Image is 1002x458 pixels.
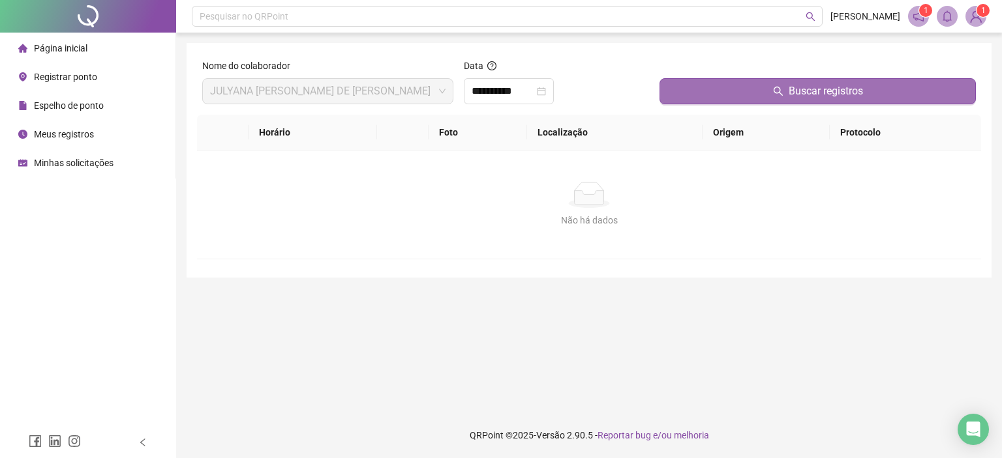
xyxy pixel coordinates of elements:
[176,412,1002,458] footer: QRPoint © 2025 - 2.90.5 -
[34,129,94,139] span: Meus registros
[18,44,27,53] span: home
[48,435,61,448] span: linkedin
[18,130,27,139] span: clock-circle
[34,72,97,82] span: Registrar ponto
[941,10,953,22] span: bell
[977,4,990,17] sup: Atualize o seu contato no menu Meus Dados
[830,9,900,23] span: [PERSON_NAME]
[210,79,446,104] span: JULYANA KAREN DE PAULA FERREIRA
[429,115,527,150] th: Foto
[18,72,27,81] span: environment
[830,115,981,150] th: Protocolo
[138,438,147,447] span: left
[527,115,703,150] th: Localização
[213,213,965,227] div: Não há dados
[966,7,986,26] img: 90500
[660,78,976,104] button: Buscar registros
[249,115,377,150] th: Horário
[958,414,989,445] div: Open Intercom Messenger
[598,430,709,440] span: Reportar bug e/ou melhoria
[34,100,104,111] span: Espelho de ponto
[919,4,932,17] sup: 1
[773,86,783,96] span: search
[924,6,928,15] span: 1
[68,435,81,448] span: instagram
[789,83,863,99] span: Buscar registros
[18,158,27,167] span: schedule
[913,10,924,22] span: notification
[536,430,565,440] span: Versão
[34,158,114,168] span: Minhas solicitações
[34,43,87,53] span: Página inicial
[29,435,42,448] span: facebook
[18,101,27,110] span: file
[464,61,483,71] span: Data
[487,61,496,70] span: question-circle
[806,12,815,21] span: search
[202,59,299,73] label: Nome do colaborador
[981,6,986,15] span: 1
[703,115,830,150] th: Origem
